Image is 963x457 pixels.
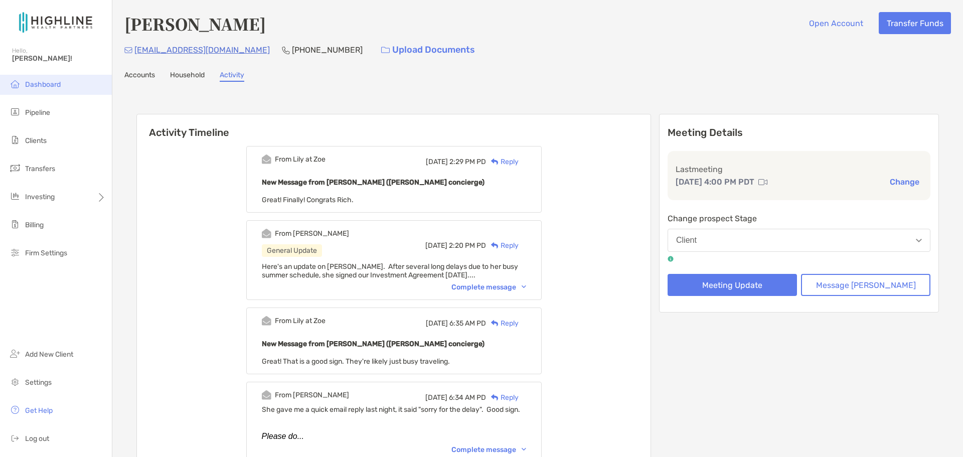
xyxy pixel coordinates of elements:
[262,262,518,279] span: Here's an update on [PERSON_NAME]. After several long delays due to her busy summer schedule, she...
[282,46,290,54] img: Phone Icon
[262,178,485,187] b: New Message from [PERSON_NAME] ([PERSON_NAME] concierge)
[9,78,21,90] img: dashboard icon
[9,218,21,230] img: billing icon
[124,71,155,82] a: Accounts
[262,244,322,257] div: General Update
[668,229,930,252] button: Client
[262,316,271,326] img: Event icon
[262,432,304,440] font: Please do...
[426,319,448,328] span: [DATE]
[491,320,499,327] img: Reply icon
[491,394,499,401] img: Reply icon
[25,249,67,257] span: Firm Settings
[668,256,674,262] img: tooltip
[486,240,519,251] div: Reply
[425,241,447,250] span: [DATE]
[522,285,526,288] img: Chevron icon
[451,445,526,454] div: Complete message
[449,241,486,250] span: 2:20 PM PD
[124,12,266,35] h4: [PERSON_NAME]
[292,44,363,56] p: [PHONE_NUMBER]
[25,221,44,229] span: Billing
[668,126,930,139] p: Meeting Details
[801,274,930,296] button: Message [PERSON_NAME]
[25,434,49,443] span: Log out
[9,246,21,258] img: firm-settings icon
[220,71,244,82] a: Activity
[9,376,21,388] img: settings icon
[449,393,486,402] span: 6:34 AM PD
[668,212,930,225] p: Change prospect Stage
[676,236,697,245] div: Client
[137,114,651,138] h6: Activity Timeline
[879,12,951,34] button: Transfer Funds
[9,134,21,146] img: clients icon
[262,155,271,164] img: Event icon
[25,378,52,387] span: Settings
[9,404,21,416] img: get-help icon
[262,340,485,348] b: New Message from [PERSON_NAME] ([PERSON_NAME] concierge)
[449,158,486,166] span: 2:29 PM PD
[170,71,205,82] a: Household
[9,432,21,444] img: logout icon
[262,229,271,238] img: Event icon
[758,178,767,186] img: communication type
[25,108,50,117] span: Pipeline
[9,348,21,360] img: add_new_client icon
[25,80,61,89] span: Dashboard
[25,406,53,415] span: Get Help
[262,357,450,366] span: Great! That is a good sign. They're likely just busy traveling.
[491,159,499,165] img: Reply icon
[9,162,21,174] img: transfers icon
[887,177,922,187] button: Change
[25,165,55,173] span: Transfers
[522,448,526,451] img: Chevron icon
[12,4,100,40] img: Zoe Logo
[275,391,349,399] div: From [PERSON_NAME]
[375,39,481,61] a: Upload Documents
[262,405,526,414] div: She gave me a quick email reply last night, it said "sorry for the delay". Good sign.
[916,239,922,242] img: Open dropdown arrow
[134,44,270,56] p: [EMAIL_ADDRESS][DOMAIN_NAME]
[426,158,448,166] span: [DATE]
[12,54,106,63] span: [PERSON_NAME]!
[381,47,390,54] img: button icon
[25,350,73,359] span: Add New Client
[275,317,326,325] div: From Lily at Zoe
[486,318,519,329] div: Reply
[275,229,349,238] div: From [PERSON_NAME]
[262,390,271,400] img: Event icon
[801,12,871,34] button: Open Account
[486,392,519,403] div: Reply
[25,136,47,145] span: Clients
[491,242,499,249] img: Reply icon
[425,393,447,402] span: [DATE]
[449,319,486,328] span: 6:35 AM PD
[486,157,519,167] div: Reply
[124,47,132,53] img: Email Icon
[262,196,354,204] span: Great! Finally! Congrats Rich.
[451,283,526,291] div: Complete message
[9,106,21,118] img: pipeline icon
[676,163,922,176] p: Last meeting
[676,176,754,188] p: [DATE] 4:00 PM PDT
[275,155,326,164] div: From Lily at Zoe
[9,190,21,202] img: investing icon
[668,274,797,296] button: Meeting Update
[25,193,55,201] span: Investing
